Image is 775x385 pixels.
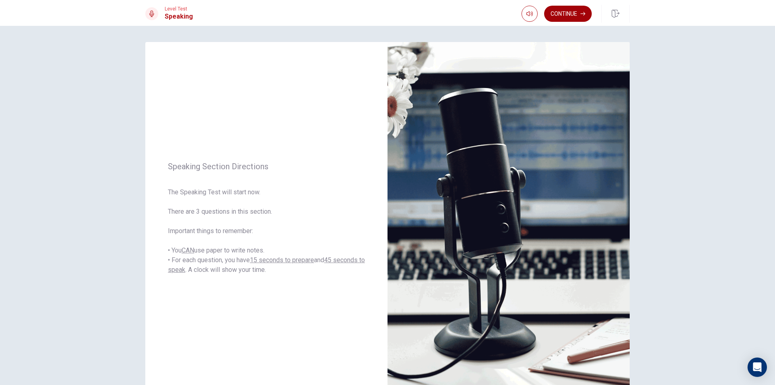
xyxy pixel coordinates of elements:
button: Continue [544,6,592,22]
u: CAN [182,246,194,254]
h1: Speaking [165,12,193,21]
span: Level Test [165,6,193,12]
span: Speaking Section Directions [168,162,365,171]
span: The Speaking Test will start now. There are 3 questions in this section. Important things to reme... [168,187,365,275]
u: 15 seconds to prepare [250,256,314,264]
div: Open Intercom Messenger [748,358,767,377]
